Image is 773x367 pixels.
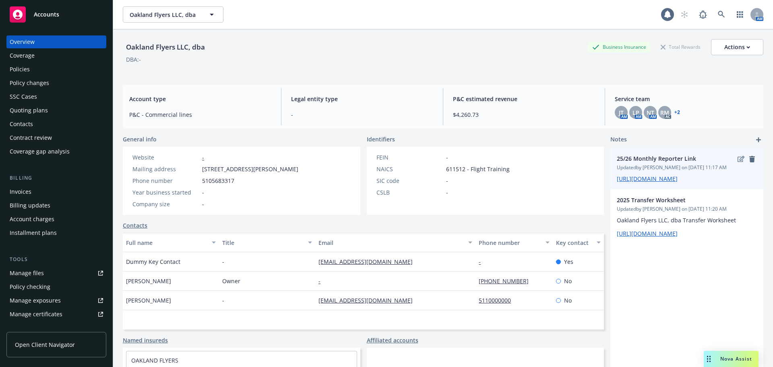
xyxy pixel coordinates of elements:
[610,135,627,145] span: Notes
[132,188,199,197] div: Year business started
[754,135,763,145] a: add
[475,233,552,252] button: Phone number
[291,110,433,119] span: -
[6,255,106,263] div: Tools
[222,257,224,266] span: -
[610,189,763,244] div: 2025 Transfer WorksheetUpdatedby [PERSON_NAME] on [DATE] 11:20 AMOakland Flyers LLC, dba Transfer...
[34,11,59,18] span: Accounts
[553,233,604,252] button: Key contact
[222,277,240,285] span: Owner
[617,154,736,163] span: 25/26 Monthly Reporter Link
[10,49,35,62] div: Coverage
[6,294,106,307] a: Manage exposures
[617,175,678,182] a: [URL][DOMAIN_NAME]
[6,280,106,293] a: Policy checking
[367,135,395,143] span: Identifiers
[6,308,106,321] a: Manage certificates
[202,188,204,197] span: -
[10,104,48,117] div: Quoting plans
[695,6,711,23] a: Report a Bug
[632,108,639,117] span: LP
[564,277,572,285] span: No
[123,221,147,230] a: Contacts
[732,6,748,23] a: Switch app
[588,42,650,52] div: Business Insurance
[315,233,475,252] button: Email
[10,131,52,144] div: Contract review
[123,233,219,252] button: Full name
[6,77,106,89] a: Policy changes
[10,63,30,76] div: Policies
[711,39,763,55] button: Actions
[10,185,31,198] div: Invoices
[10,294,61,307] div: Manage exposures
[617,196,736,204] span: 2025 Transfer Worksheet
[126,257,180,266] span: Dummy Key Contact
[736,154,746,164] a: edit
[132,200,199,208] div: Company size
[318,238,463,247] div: Email
[619,108,624,117] span: JT
[6,104,106,117] a: Quoting plans
[126,296,171,305] span: [PERSON_NAME]
[318,258,419,265] a: [EMAIL_ADDRESS][DOMAIN_NAME]
[657,42,705,52] div: Total Rewards
[130,10,199,19] span: Oakland Flyers LLC, dba
[617,216,757,224] p: Oakland Flyers LLC, dba Transfer Worksheet
[6,35,106,48] a: Overview
[610,148,763,189] div: 25/26 Monthly Reporter LinkeditremoveUpdatedby [PERSON_NAME] on [DATE] 11:17 AM[URL][DOMAIN_NAME]
[724,39,750,55] div: Actions
[660,108,669,117] span: RM
[131,357,178,364] a: OAKLAND FLYERS
[126,55,141,64] div: DBA: -
[132,165,199,173] div: Mailing address
[6,185,106,198] a: Invoices
[479,258,487,265] a: -
[202,176,234,185] span: 5105683317
[222,238,303,247] div: Title
[10,213,54,226] div: Account charges
[318,297,419,304] a: [EMAIL_ADDRESS][DOMAIN_NAME]
[376,153,443,162] div: FEIN
[15,340,75,349] span: Open Client Navigator
[376,188,443,197] div: CSLB
[6,118,106,131] a: Contacts
[704,351,759,367] button: Nova Assist
[376,176,443,185] div: SIC code
[126,238,207,247] div: Full name
[479,277,535,285] a: [PHONE_NUMBER]
[202,200,204,208] span: -
[10,267,44,280] div: Manage files
[564,296,572,305] span: No
[556,238,592,247] div: Key contact
[713,6,730,23] a: Search
[318,277,327,285] a: -
[6,226,106,239] a: Installment plans
[129,95,271,103] span: Account type
[720,355,752,362] span: Nova Assist
[446,153,448,162] span: -
[10,77,49,89] div: Policy changes
[222,296,224,305] span: -
[10,145,70,158] div: Coverage gap analysis
[6,49,106,62] a: Coverage
[479,297,517,304] a: 5110000000
[747,154,757,164] a: remove
[676,6,692,23] a: Start snowing
[132,153,199,162] div: Website
[617,230,678,237] a: [URL][DOMAIN_NAME]
[367,336,418,344] a: Affiliated accounts
[617,164,757,171] span: Updated by [PERSON_NAME] on [DATE] 11:17 AM
[123,336,168,344] a: Named insureds
[10,199,50,212] div: Billing updates
[674,110,680,115] a: +2
[6,199,106,212] a: Billing updates
[6,145,106,158] a: Coverage gap analysis
[10,90,37,103] div: SSC Cases
[129,110,271,119] span: P&C - Commercial lines
[446,165,510,173] span: 611512 - Flight Training
[219,233,315,252] button: Title
[376,165,443,173] div: NAICS
[6,321,106,334] a: Manage claims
